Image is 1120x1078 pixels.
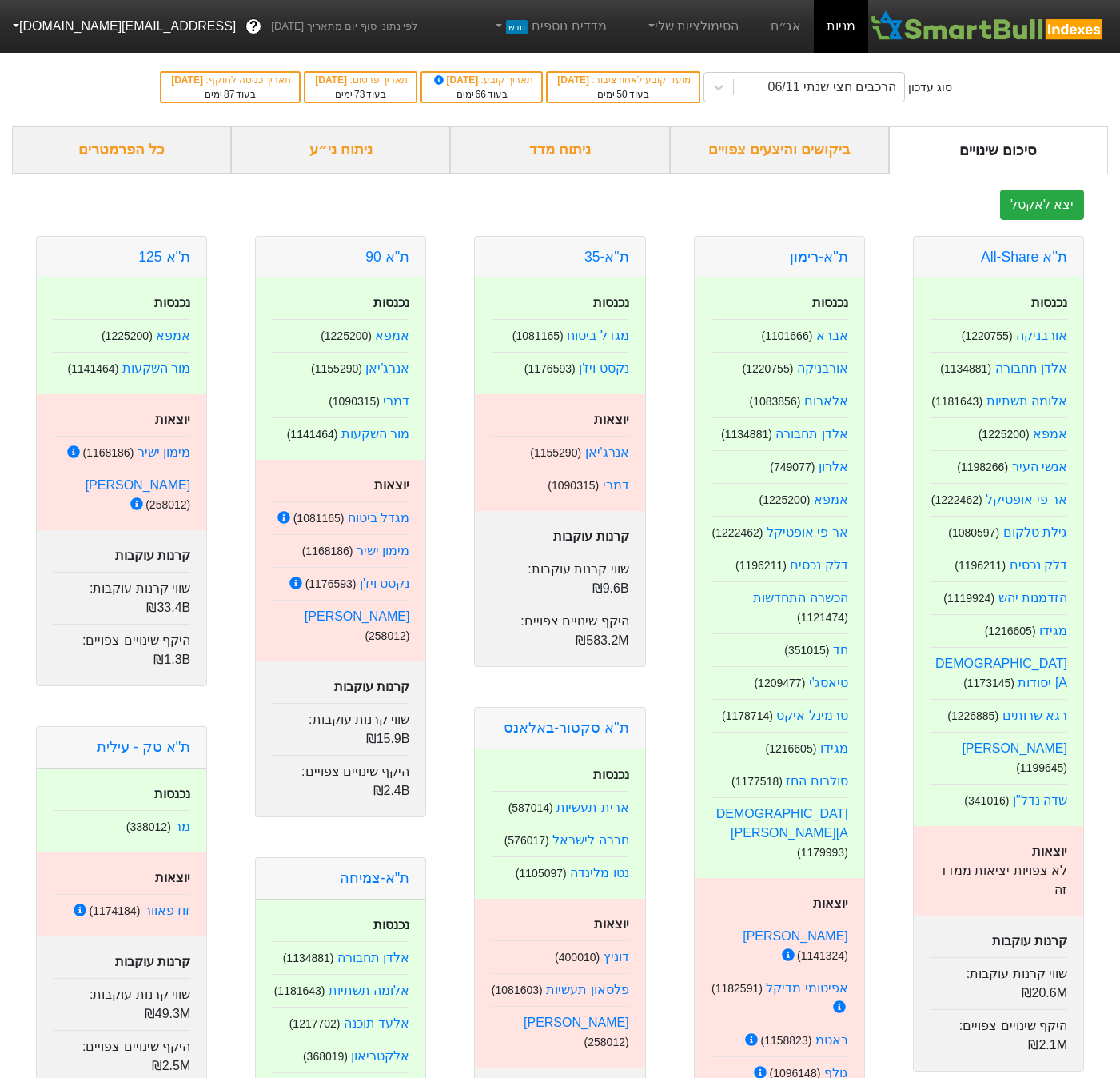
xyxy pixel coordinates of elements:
[797,846,848,859] small: ( 1179993 )
[305,609,410,623] a: [PERSON_NAME]
[768,78,896,97] div: הרכבים חצי שנתי 06/11
[169,73,291,87] div: תאריך כניסה לתוקף :
[820,741,848,755] a: מגידו
[344,1016,409,1030] a: אלעד תוכנה
[154,787,190,801] strong: נכנסות
[1022,986,1067,1000] span: ₪20.6M
[815,1033,848,1047] a: באטמ
[948,526,999,539] small: ( 1080597 )
[576,633,628,647] span: ₪583.2M
[274,984,325,997] small: ( 1181643 )
[556,73,690,87] div: מועד קובע לאחוז ציבור :
[383,394,409,408] a: דמרי
[492,984,543,996] small: ( 1081603 )
[986,493,1067,506] a: אר פי אופטיקל
[775,427,847,441] a: אלדן תחבורה
[964,794,1009,807] small: ( 341016 )
[712,526,763,539] small: ( 1222462 )
[293,512,345,525] small: ( 1081165 )
[567,329,628,342] a: מגדל ביטוח
[373,918,409,932] strong: נכנסות
[557,74,592,86] span: [DATE]
[283,952,334,964] small: ( 1134881 )
[524,362,576,375] small: ( 1176593 )
[1010,558,1067,572] a: דלק נכסים
[530,446,581,459] small: ( 1155290 )
[716,807,848,840] a: [DEMOGRAPHIC_DATA][PERSON_NAME]
[552,833,628,847] a: חברה לישראל
[594,917,629,931] strong: יוצאות
[115,955,190,968] strong: קרנות עוקבות
[303,1050,348,1063] small: ( 368019 )
[311,362,362,375] small: ( 1155290 )
[603,478,629,492] a: דמרי
[146,601,190,614] span: ₪33.4B
[329,984,409,997] a: אלומה תשתיות
[790,558,847,572] a: דלק נכסים
[302,545,353,557] small: ( 1168186 )
[962,741,1067,755] a: [PERSON_NAME]
[759,493,811,506] small: ( 1225200 )
[1016,329,1067,342] a: אורבניקה
[287,428,338,441] small: ( 1141464 )
[365,361,409,375] a: אנרג'יאן
[53,624,190,669] div: היקף שינויים צפויים :
[786,774,847,788] a: סולרום החז
[432,74,481,86] span: [DATE]
[833,643,848,657] a: חד
[981,249,1067,265] a: ת''א All-Share
[329,395,380,408] small: ( 1090315 )
[354,89,365,100] span: 73
[616,89,627,100] span: 50
[145,498,190,511] small: ( 258012 )
[115,549,190,562] strong: קרנות עוקבות
[813,896,848,910] strong: יוצאות
[1028,1038,1067,1052] span: ₪2.1M
[593,296,629,309] strong: נכנסות
[1012,460,1067,473] a: אנשי העיר
[955,559,1006,572] small: ( 1196211 )
[102,329,153,342] small: ( 1225200 )
[491,605,628,650] div: היקף שינויים צפויים :
[670,126,889,174] div: ביקושים והיצעים צפויים
[594,413,629,426] strong: יוצאות
[819,460,848,473] a: אלרון
[584,1036,629,1048] small: ( 258012 )
[67,362,118,375] small: ( 1141464 )
[585,445,629,459] a: אנרג'יאן
[152,1059,191,1072] span: ₪2.5M
[722,709,773,722] small: ( 1178714 )
[156,329,190,342] a: אמפא
[450,126,669,174] div: ניתוח מדד
[516,867,567,880] small: ( 1105097 )
[53,978,190,1024] div: שווי קרנות עוקבות :
[491,553,628,598] div: שווי קרנות עוקבות :
[776,709,847,722] a: טרמינל איקס
[604,950,629,964] a: דוניץ
[512,329,564,342] small: ( 1081165 )
[504,834,549,847] small: ( 576017 )
[365,629,409,642] small: ( 258012 )
[357,544,409,557] a: מימון ישיר
[743,929,848,943] a: [PERSON_NAME]
[524,1016,629,1029] a: [PERSON_NAME]
[957,461,1008,473] small: ( 1198266 )
[985,625,1036,637] small: ( 1216605 )
[1003,525,1067,539] a: גילת טלקום
[506,20,528,34] span: חדש
[126,820,171,833] small: ( 338012 )
[962,329,1013,342] small: ( 1220755 )
[979,428,1030,441] small: ( 1225200 )
[271,18,417,34] span: לפי נתוני סוף יום מתאריך [DATE]
[373,296,409,309] strong: נכנסות
[305,577,357,590] small: ( 1176593 )
[122,361,190,375] a: מור השקעות
[753,591,847,605] a: הכשרה התחדשות
[639,10,746,42] a: הסימולציות שלי
[365,249,409,265] a: ת''א 90
[889,126,1108,174] div: סיכום שינויים
[930,861,1067,900] p: לא צפויות יציאות ממדד זה
[313,73,408,87] div: תאריך פרסום :
[592,581,629,595] span: ₪9.6B
[313,87,408,102] div: בעוד ימים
